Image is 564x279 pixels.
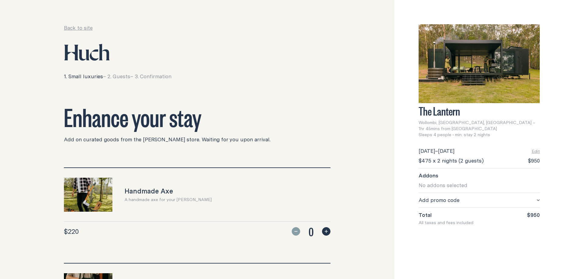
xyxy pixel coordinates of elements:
p: A handmade axe for your [PERSON_NAME] [124,197,212,203]
span: – [130,72,133,80]
span: Add promo code [419,197,459,204]
span: $220 [64,227,79,236]
span: All taxes and fees included [419,220,473,226]
span: Total [419,211,432,219]
span: $950 [528,157,540,164]
span: [DATE] [438,147,454,155]
span: 1. Small luxuries [64,72,103,80]
img: 2a31b24e-2857-42ae-9b85-a8b17142b8d6.jpg [64,178,112,212]
span: 3. Confirmation [135,72,171,80]
span: $950 [527,211,540,219]
h2: Enhance your stay [64,104,330,129]
a: Back to site [64,24,93,32]
span: Sleeps 4 people • min. stay 2 nights [419,132,490,138]
span: $475 x 2 nights (2 guests) [419,157,484,164]
span: Addons [419,172,438,179]
span: – [103,72,106,80]
span: No addons selected [419,181,467,189]
p: Add on curated goods from the [PERSON_NAME] store. Waiting for you upon arrival. [64,136,330,143]
span: 2. Guests [108,72,130,80]
button: Add promo code [419,197,540,204]
span: 0 [304,224,318,239]
h3: The Lantern [419,107,540,115]
h3: Handmade Axe [124,187,212,195]
div: – [419,147,454,155]
span: [DATE] [419,147,435,155]
button: Edit [532,148,540,154]
span: Wollombi, [GEOGRAPHIC_DATA], [GEOGRAPHIC_DATA] – 1hr 45mins from [GEOGRAPHIC_DATA] [419,119,540,132]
